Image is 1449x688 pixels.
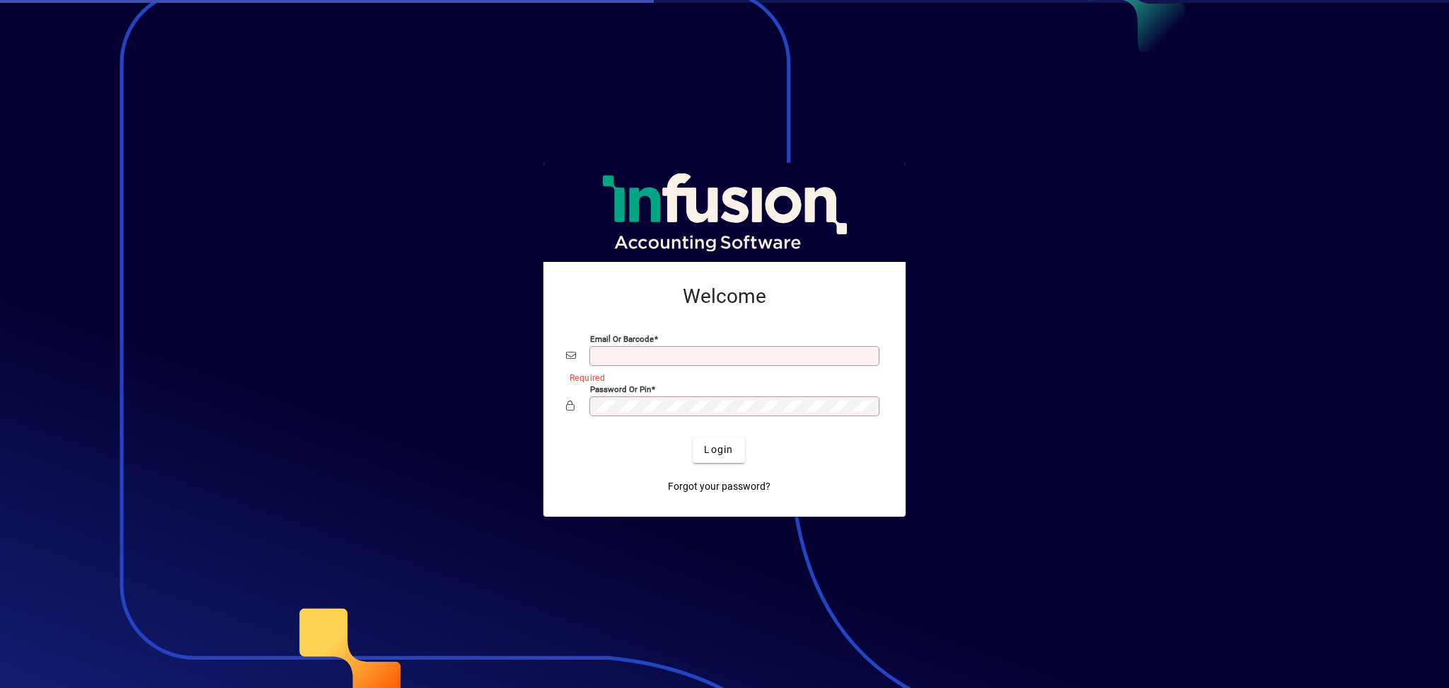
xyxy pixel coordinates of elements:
[590,333,654,343] mat-label: Email or Barcode
[662,474,776,500] a: Forgot your password?
[704,442,733,457] span: Login
[570,369,872,384] mat-error: Required
[566,285,883,309] h2: Welcome
[693,437,744,463] button: Login
[590,384,651,394] mat-label: Password or Pin
[668,479,770,494] span: Forgot your password?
